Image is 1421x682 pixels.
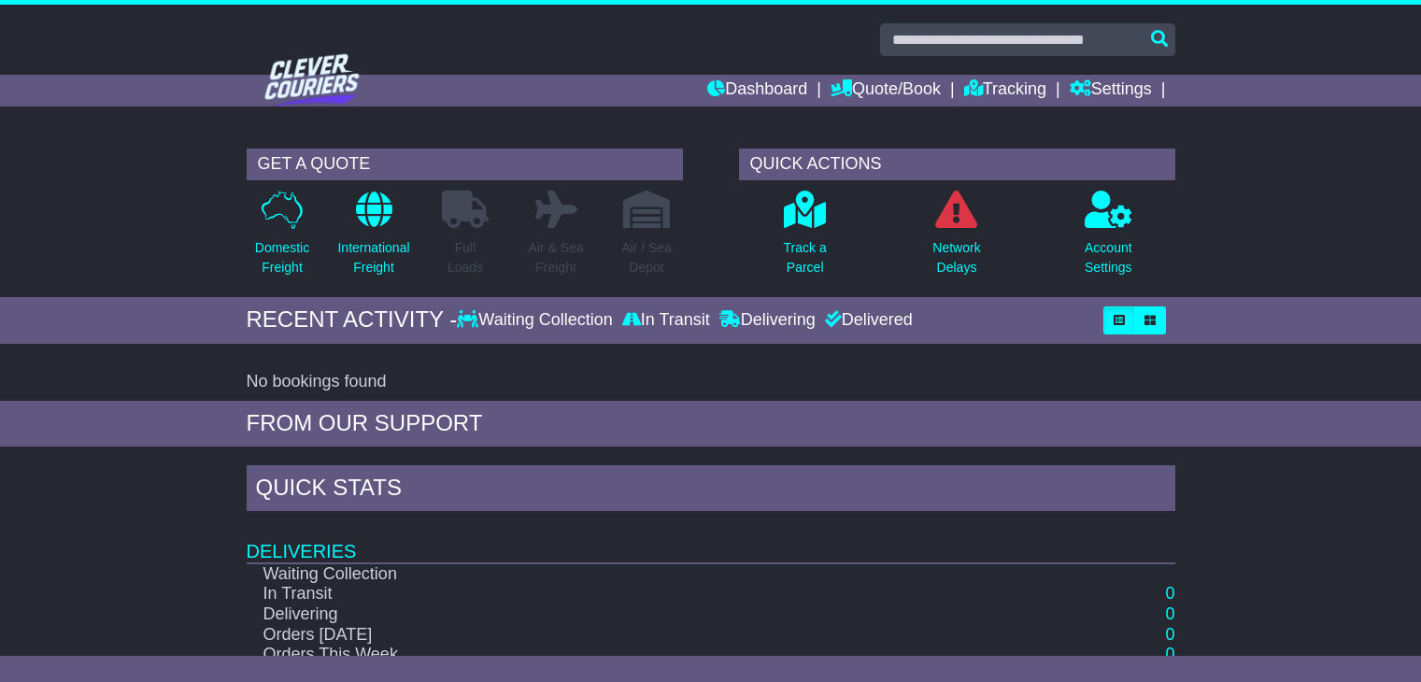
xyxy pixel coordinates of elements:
p: Track a Parcel [784,238,827,277]
p: Full Loads [442,238,489,277]
a: Dashboard [707,75,807,107]
td: Orders [DATE] [247,625,1042,646]
div: FROM OUR SUPPORT [247,410,1175,437]
p: Account Settings [1085,238,1132,277]
a: NetworkDelays [931,190,981,288]
div: RECENT ACTIVITY - [247,306,458,334]
p: Air & Sea Freight [528,238,583,277]
a: Quote/Book [831,75,941,107]
div: In Transit [618,310,715,331]
div: No bookings found [247,372,1175,392]
a: 0 [1165,584,1174,603]
a: Settings [1070,75,1152,107]
a: 0 [1165,645,1174,663]
td: Delivering [247,604,1042,625]
a: Track aParcel [783,190,828,288]
p: Domestic Freight [255,238,309,277]
td: Orders This Week [247,645,1042,665]
a: 0 [1165,604,1174,623]
p: Air / Sea Depot [621,238,672,277]
div: QUICK ACTIONS [739,149,1175,180]
a: InternationalFreight [336,190,410,288]
div: Waiting Collection [457,310,617,331]
a: AccountSettings [1084,190,1133,288]
div: GET A QUOTE [247,149,683,180]
div: Delivering [715,310,820,331]
a: Tracking [964,75,1046,107]
p: International Freight [337,238,409,277]
div: Delivered [820,310,913,331]
a: 0 [1165,625,1174,644]
td: Deliveries [247,516,1175,563]
a: DomesticFreight [254,190,310,288]
td: Waiting Collection [247,563,1042,585]
div: Quick Stats [247,465,1175,516]
p: Network Delays [932,238,980,277]
td: In Transit [247,584,1042,604]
